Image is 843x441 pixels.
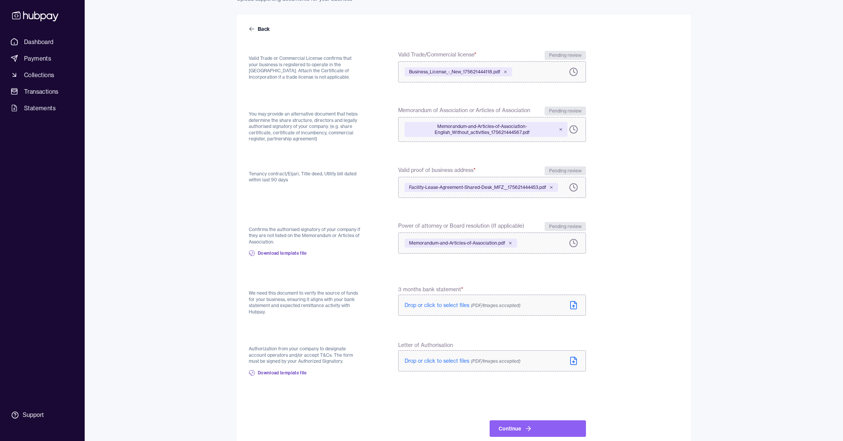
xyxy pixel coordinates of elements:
[249,245,307,262] a: Download template file
[545,222,586,231] div: Pending review
[409,240,505,246] span: Memorandum-and-Articles-of-Association.pdf
[24,103,56,113] span: Statements
[249,111,362,142] p: You may provide an alternative document that helps determine the share structure, directors and l...
[8,35,77,49] a: Dashboard
[24,37,54,46] span: Dashboard
[409,184,546,190] span: Facility-Lease-Agreement-Shared-Desk_MFZ__175621444453.pdf
[471,358,520,364] span: (PDF/Images accepted)
[409,123,555,135] span: Memorandum-and-Articles-of-Association-English_Without_activities_175621444567.pdf
[24,54,51,63] span: Payments
[405,302,520,309] span: Drop or click to select files
[398,51,476,60] span: Valid Trade/Commercial license
[24,70,54,79] span: Collections
[249,171,362,183] p: Tenancy contract/Eijari, Title deed, Utility bill dated within last 90 days
[23,411,44,419] div: Support
[398,341,453,349] span: Letter of Authorisation
[249,290,362,315] p: We need this document to verify the source of funds for your business, ensuring it aligns with yo...
[249,365,307,381] a: Download template file
[545,51,586,60] div: Pending review
[24,87,59,96] span: Transactions
[249,25,271,33] a: Back
[405,357,520,364] span: Drop or click to select files
[249,346,362,365] p: Authorization from your company to designate account operators and/or accept T&Cs. The form must ...
[258,370,307,376] span: Download template file
[490,420,586,437] button: Continue
[8,407,77,423] a: Support
[398,286,463,293] span: 3 months bank statement
[8,52,77,65] a: Payments
[409,69,500,75] span: Business_License_-_New_175621444118.pdf
[545,106,586,116] div: Pending review
[8,68,77,82] a: Collections
[398,166,476,175] span: Valid proof of business address
[398,222,524,231] span: Power of attorney or Board resolution (If applicable)
[258,250,307,256] span: Download template file
[8,101,77,115] a: Statements
[249,55,362,80] p: Valid Trade or Commercial License confirms that your business is registered to operate in the [GE...
[398,106,530,116] span: Memorandum of Association or Articles of Association
[471,303,520,308] span: (PDF/Images accepted)
[249,227,362,245] p: Confirms the authorised signatory of your company if they are not listed on the Memorandum or Art...
[8,85,77,98] a: Transactions
[545,166,586,175] div: Pending review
